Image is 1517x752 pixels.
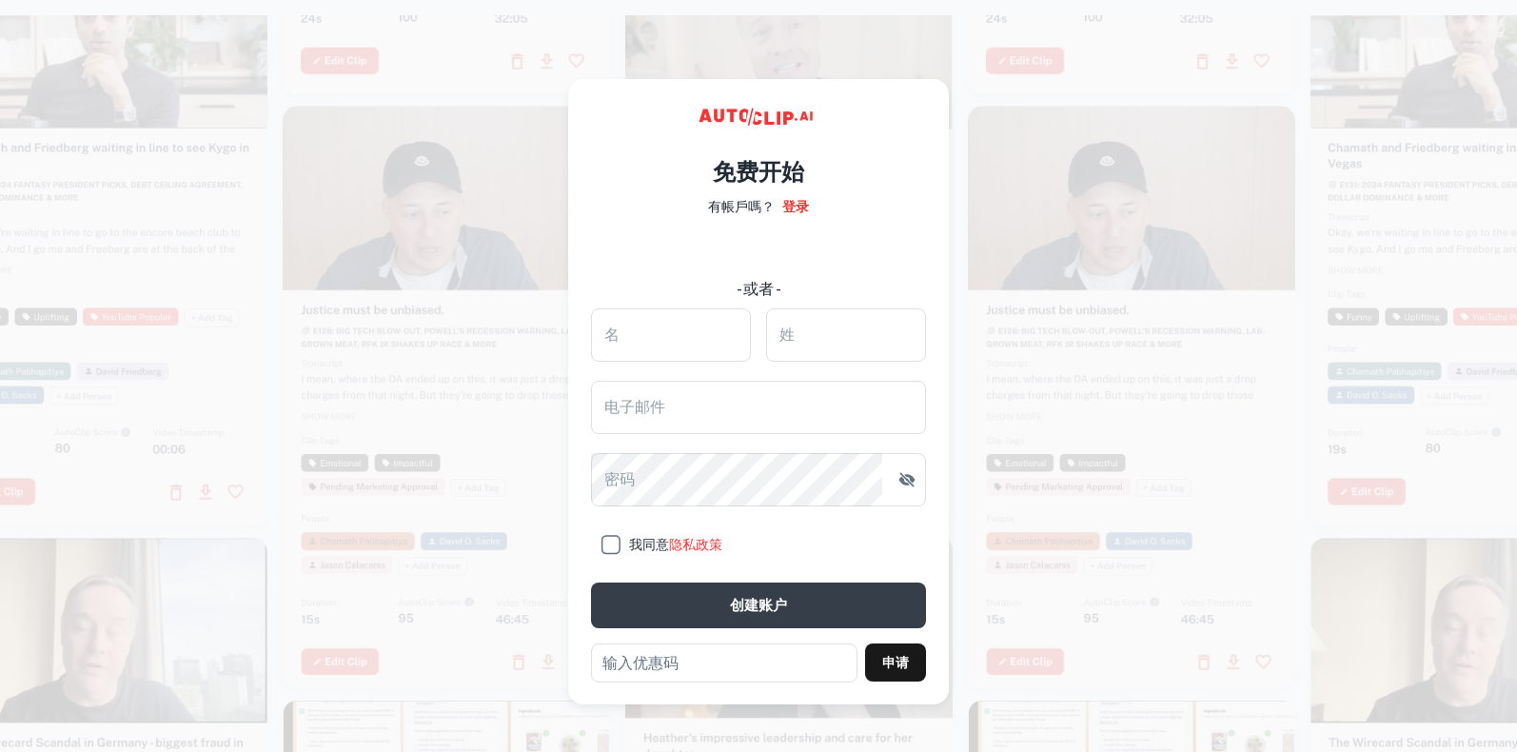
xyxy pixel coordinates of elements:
a: 登录 [782,196,809,217]
font: 我同意 [629,537,669,552]
font: 申请 [882,655,909,670]
iframe: “使用Google账号登录”按钮 [582,230,935,272]
button: 申请 [865,643,926,682]
a: 隐私政策 [669,537,722,552]
font: 免费开始 [713,158,804,185]
font: 登录 [782,199,809,214]
font: - 或者 - [737,280,781,298]
button: 创建账户 [591,583,926,628]
input: 输入优惠码 [591,643,857,683]
font: 创建账户 [730,597,787,613]
font: 有帳戶嗎？ [708,199,775,214]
